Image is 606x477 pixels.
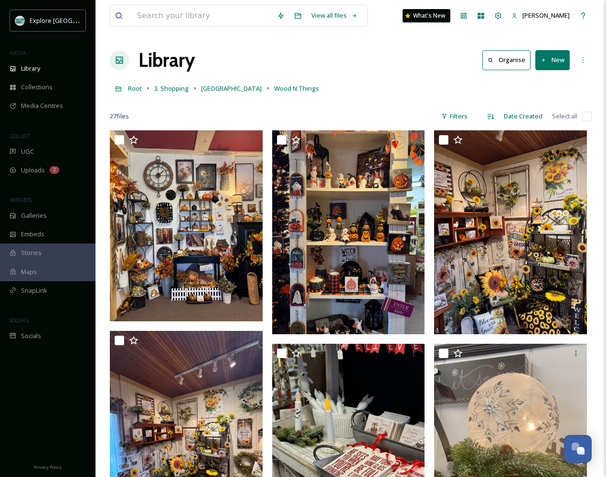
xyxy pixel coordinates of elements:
span: COLLECT [10,132,30,139]
span: Privacy Policy [34,464,62,470]
div: Date Created [499,107,547,126]
a: 3. Shopping [154,83,189,94]
a: View all files [307,6,362,25]
span: UGC [21,147,34,156]
span: [GEOGRAPHIC_DATA] [201,84,262,93]
button: New [535,50,570,70]
span: Socials [21,331,41,340]
span: Media Centres [21,101,63,110]
div: 2 [50,166,59,174]
span: SOCIALS [10,317,29,324]
a: What's New [403,9,450,22]
span: 3. Shopping [154,84,189,93]
div: Filters [436,107,472,126]
a: Root [128,83,142,94]
span: 27 file s [110,112,129,121]
span: SnapLink [21,286,47,295]
img: Wood N Things Oct 2025-3.jpg [434,130,587,334]
span: Galleries [21,211,47,220]
span: WIDGETS [10,196,32,203]
span: Wood N Things [274,84,319,93]
span: Select all [552,112,577,121]
span: Maps [21,267,37,276]
span: Collections [21,83,53,92]
img: 67e7af72-b6c8-455a-acf8-98e6fe1b68aa.avif [15,16,25,25]
span: Root [128,84,142,93]
span: Uploads [21,166,45,175]
img: Wood N Things Oct 2025-2.jpg [272,130,425,334]
button: Organise [482,50,531,70]
a: [PERSON_NAME] [507,6,574,25]
a: Privacy Policy [34,461,62,472]
span: Explore [GEOGRAPHIC_DATA][PERSON_NAME] [30,16,161,25]
span: [PERSON_NAME] [522,11,570,20]
a: Library [138,46,195,74]
button: Open Chat [564,435,592,463]
a: Wood N Things [274,83,319,94]
span: Stories [21,248,42,257]
span: Library [21,64,40,73]
input: Search your library [132,5,272,26]
img: Wood N Things Oct 2025.jpg [110,130,263,321]
span: MEDIA [10,49,26,56]
span: Embeds [21,230,44,239]
a: [GEOGRAPHIC_DATA] [201,83,262,94]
